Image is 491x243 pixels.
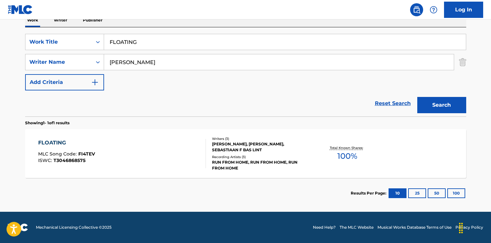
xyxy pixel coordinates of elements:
[447,188,465,198] button: 100
[351,190,388,196] p: Results Per Page:
[377,224,452,230] a: Musical Works Database Terms of Use
[54,157,85,163] span: T3046868575
[29,58,88,66] div: Writer Name
[81,13,104,27] p: Publisher
[212,141,311,153] div: [PERSON_NAME], [PERSON_NAME], SEBASTIAAN F BAS LINT
[456,218,466,238] div: Trascina
[458,212,491,243] div: Widget chat
[428,188,446,198] button: 50
[430,6,437,14] img: help
[389,188,407,198] button: 10
[459,54,466,70] img: Delete Criterion
[313,224,336,230] a: Need Help?
[8,5,33,14] img: MLC Logo
[38,151,78,157] span: MLC Song Code :
[458,212,491,243] iframe: Chat Widget
[25,120,69,126] p: Showing 1 - 1 of 1 results
[444,2,483,18] a: Log In
[372,96,414,111] a: Reset Search
[455,224,483,230] a: Privacy Policy
[330,145,365,150] p: Total Known Shares:
[78,151,95,157] span: FI4TEV
[25,13,40,27] p: Work
[52,13,69,27] p: Writer
[38,139,95,147] div: FLOATING
[408,188,426,198] button: 25
[38,157,54,163] span: ISWC :
[212,136,311,141] div: Writers ( 3 )
[413,6,421,14] img: search
[212,155,311,159] div: Recording Artists ( 3 )
[36,224,112,230] span: Mechanical Licensing Collective © 2025
[25,129,466,178] a: FLOATINGMLC Song Code:FI4TEVISWC:T3046868575Writers (3)[PERSON_NAME], [PERSON_NAME], SEBASTIAAN F...
[25,34,466,116] form: Search Form
[337,150,357,162] span: 100 %
[410,3,423,16] a: Public Search
[340,224,374,230] a: The MLC Website
[417,97,466,113] button: Search
[29,38,88,46] div: Work Title
[427,3,440,16] div: Help
[25,74,104,90] button: Add Criteria
[212,159,311,171] div: RUN FROM HOME, RUN FROM HOME, RUN FROM HOME
[8,223,28,231] img: logo
[91,78,99,86] img: 9d2ae6d4665cec9f34b9.svg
